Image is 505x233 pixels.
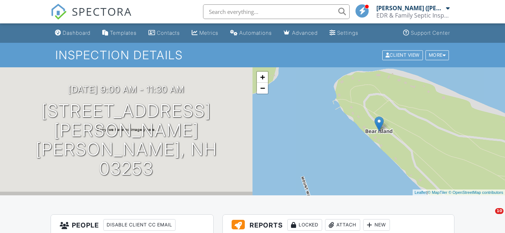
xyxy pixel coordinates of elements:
[189,26,221,40] a: Metrics
[327,26,361,40] a: Settings
[157,30,180,36] div: Contacts
[414,190,427,195] a: Leaflet
[413,189,505,196] div: |
[400,26,453,40] a: Support Center
[227,26,275,40] a: Automations (Basic)
[72,4,132,19] span: SPECTORA
[203,4,350,19] input: Search everything...
[12,101,241,178] h1: [STREET_ADDRESS][PERSON_NAME] [PERSON_NAME], NH 03253
[480,208,498,226] iframe: Intercom live chat
[257,83,268,94] a: Zoom out
[257,72,268,83] a: Zoom in
[145,26,183,40] a: Contacts
[325,219,360,231] div: Attach
[292,30,318,36] div: Advanced
[63,30,91,36] div: Dashboard
[52,26,93,40] a: Dashboard
[376,12,450,19] div: EDR & Family Septic Inspections LLC
[103,219,176,231] div: Disable Client CC Email
[110,30,137,36] div: Templates
[411,30,450,36] div: Support Center
[428,190,447,195] a: © MapTiler
[376,4,444,12] div: [PERSON_NAME] ([PERSON_NAME]) [PERSON_NAME]
[382,50,423,60] div: Client View
[381,52,425,57] a: Client View
[337,30,358,36] div: Settings
[425,50,449,60] div: More
[239,30,272,36] div: Automations
[51,10,132,25] a: SPECTORA
[51,4,67,20] img: The Best Home Inspection Software - Spectora
[99,26,140,40] a: Templates
[287,219,322,231] div: Locked
[449,190,503,195] a: © OpenStreetMap contributors
[68,84,184,94] h3: [DATE] 9:00 am - 11:30 am
[363,219,390,231] div: New
[55,49,450,61] h1: Inspection Details
[199,30,218,36] div: Metrics
[495,208,504,214] span: 10
[281,26,321,40] a: Advanced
